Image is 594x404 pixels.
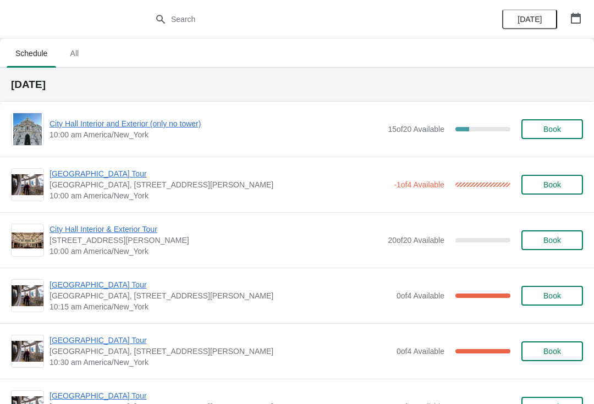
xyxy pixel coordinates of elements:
[50,118,382,129] span: City Hall Interior and Exterior (only no tower)
[543,125,561,134] span: Book
[543,291,561,300] span: Book
[50,357,391,368] span: 10:30 am America/New_York
[397,347,444,356] span: 0 of 4 Available
[50,224,382,235] span: City Hall Interior & Exterior Tour
[521,341,583,361] button: Book
[50,335,391,346] span: [GEOGRAPHIC_DATA] Tour
[11,79,583,90] h2: [DATE]
[50,235,382,246] span: [STREET_ADDRESS][PERSON_NAME]
[50,290,391,301] span: [GEOGRAPHIC_DATA], [STREET_ADDRESS][PERSON_NAME]
[502,9,557,29] button: [DATE]
[50,190,388,201] span: 10:00 am America/New_York
[388,125,444,134] span: 15 of 20 Available
[521,286,583,306] button: Book
[50,246,382,257] span: 10:00 am America/New_York
[543,347,561,356] span: Book
[543,236,561,245] span: Book
[50,346,391,357] span: [GEOGRAPHIC_DATA], [STREET_ADDRESS][PERSON_NAME]
[170,9,446,29] input: Search
[50,179,388,190] span: [GEOGRAPHIC_DATA], [STREET_ADDRESS][PERSON_NAME]
[397,291,444,300] span: 0 of 4 Available
[12,174,43,196] img: City Hall Tower Tour | City Hall Visitor Center, 1400 John F Kennedy Boulevard Suite 121, Philade...
[12,233,43,248] img: City Hall Interior & Exterior Tour | 1400 John F Kennedy Boulevard, Suite 121, Philadelphia, PA, ...
[50,168,388,179] span: [GEOGRAPHIC_DATA] Tour
[394,180,444,189] span: -1 of 4 Available
[13,113,42,145] img: City Hall Interior and Exterior (only no tower) | | 10:00 am America/New_York
[50,129,382,140] span: 10:00 am America/New_York
[7,43,56,63] span: Schedule
[50,301,391,312] span: 10:15 am America/New_York
[388,236,444,245] span: 20 of 20 Available
[61,43,88,63] span: All
[12,341,43,362] img: City Hall Tower Tour | City Hall Visitor Center, 1400 John F Kennedy Boulevard Suite 121, Philade...
[521,175,583,195] button: Book
[50,279,391,290] span: [GEOGRAPHIC_DATA] Tour
[521,230,583,250] button: Book
[50,390,391,401] span: [GEOGRAPHIC_DATA] Tour
[543,180,561,189] span: Book
[12,285,43,307] img: City Hall Tower Tour | City Hall Visitor Center, 1400 John F Kennedy Boulevard Suite 121, Philade...
[521,119,583,139] button: Book
[518,15,542,24] span: [DATE]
